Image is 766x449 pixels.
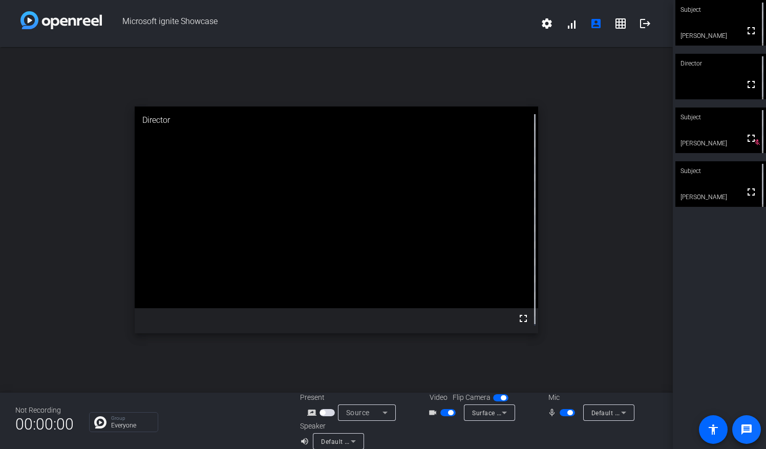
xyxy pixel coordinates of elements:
[472,409,576,417] span: Surface Camera Front (045e:0c85)
[639,17,651,30] mat-icon: logout
[102,11,535,36] span: Microsoft ignite Showcase
[675,161,766,181] div: Subject
[453,392,491,403] span: Flip Camera
[307,407,320,419] mat-icon: screen_share_outline
[111,422,153,429] p: Everyone
[614,17,627,30] mat-icon: grid_on
[745,25,757,37] mat-icon: fullscreen
[430,392,448,403] span: Video
[675,54,766,73] div: Director
[541,17,553,30] mat-icon: settings
[15,405,74,416] div: Not Recording
[740,423,753,436] mat-icon: message
[300,421,361,432] div: Speaker
[111,416,153,421] p: Group
[135,106,538,134] div: Director
[675,108,766,127] div: Subject
[15,412,74,437] span: 00:00:00
[707,423,719,436] mat-icon: accessibility
[346,409,370,417] span: Source
[321,437,529,445] span: Default - Surface Omnisonic Speakers (Surface High Definition Audio)
[547,407,560,419] mat-icon: mic_none
[20,11,102,29] img: white-gradient.svg
[559,11,584,36] button: signal_cellular_alt
[590,17,602,30] mat-icon: account_box
[745,132,757,144] mat-icon: fullscreen
[300,435,312,447] mat-icon: volume_up
[745,186,757,198] mat-icon: fullscreen
[300,392,402,403] div: Present
[517,312,529,325] mat-icon: fullscreen
[94,416,107,429] img: Chat Icon
[538,392,641,403] div: Mic
[745,78,757,91] mat-icon: fullscreen
[428,407,440,419] mat-icon: videocam_outline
